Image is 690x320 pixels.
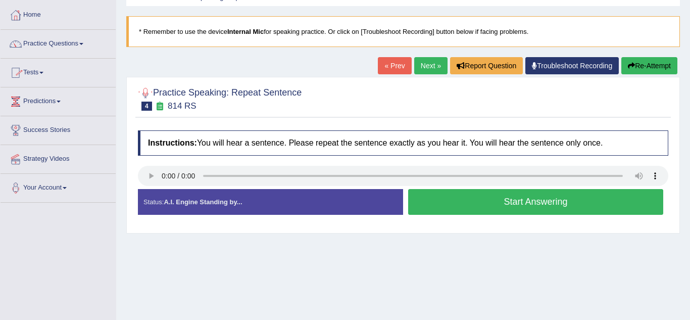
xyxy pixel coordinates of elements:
[126,16,680,47] blockquote: * Remember to use the device for speaking practice. Or click on [Troubleshoot Recording] button b...
[138,189,403,215] div: Status:
[1,1,116,26] a: Home
[155,102,165,111] small: Exam occurring question
[1,116,116,142] a: Success Stories
[164,198,242,206] strong: A.I. Engine Standing by...
[148,139,197,147] b: Instructions:
[414,57,448,74] a: Next »
[450,57,523,74] button: Report Question
[141,102,152,111] span: 4
[1,174,116,199] a: Your Account
[1,59,116,84] a: Tests
[227,28,264,35] b: Internal Mic
[1,30,116,55] a: Practice Questions
[1,87,116,113] a: Predictions
[621,57,677,74] button: Re-Attempt
[378,57,411,74] a: « Prev
[525,57,619,74] a: Troubleshoot Recording
[1,145,116,170] a: Strategy Videos
[408,189,663,215] button: Start Answering
[168,101,196,111] small: 814 RS
[138,130,668,156] h4: You will hear a sentence. Please repeat the sentence exactly as you hear it. You will hear the se...
[138,85,302,111] h2: Practice Speaking: Repeat Sentence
